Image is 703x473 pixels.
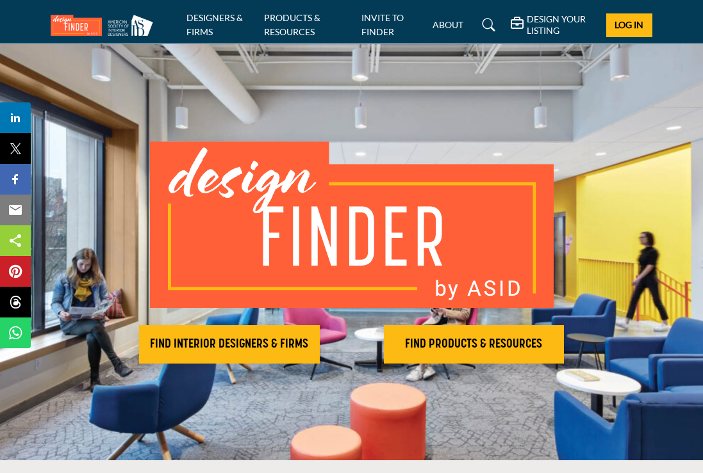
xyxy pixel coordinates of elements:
[361,12,404,37] a: INVITE TO FINDER
[186,12,243,37] a: DESIGNERS & FIRMS
[470,15,504,35] a: Search
[615,19,643,30] span: Log In
[139,325,320,364] button: FIND INTERIOR DESIGNERS & FIRMS
[150,141,554,308] img: image
[384,325,565,364] button: FIND PRODUCTS & RESOURCES
[433,19,463,30] a: ABOUT
[527,13,597,36] h5: DESIGN YOUR LISTING
[264,12,320,37] a: PRODUCTS & RESOURCES
[51,15,160,36] img: Site Logo
[511,13,597,36] div: DESIGN YOUR LISTING
[388,337,561,352] h2: FIND PRODUCTS & RESOURCES
[143,337,316,352] h2: FIND INTERIOR DESIGNERS & FIRMS
[606,13,652,37] button: Log In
